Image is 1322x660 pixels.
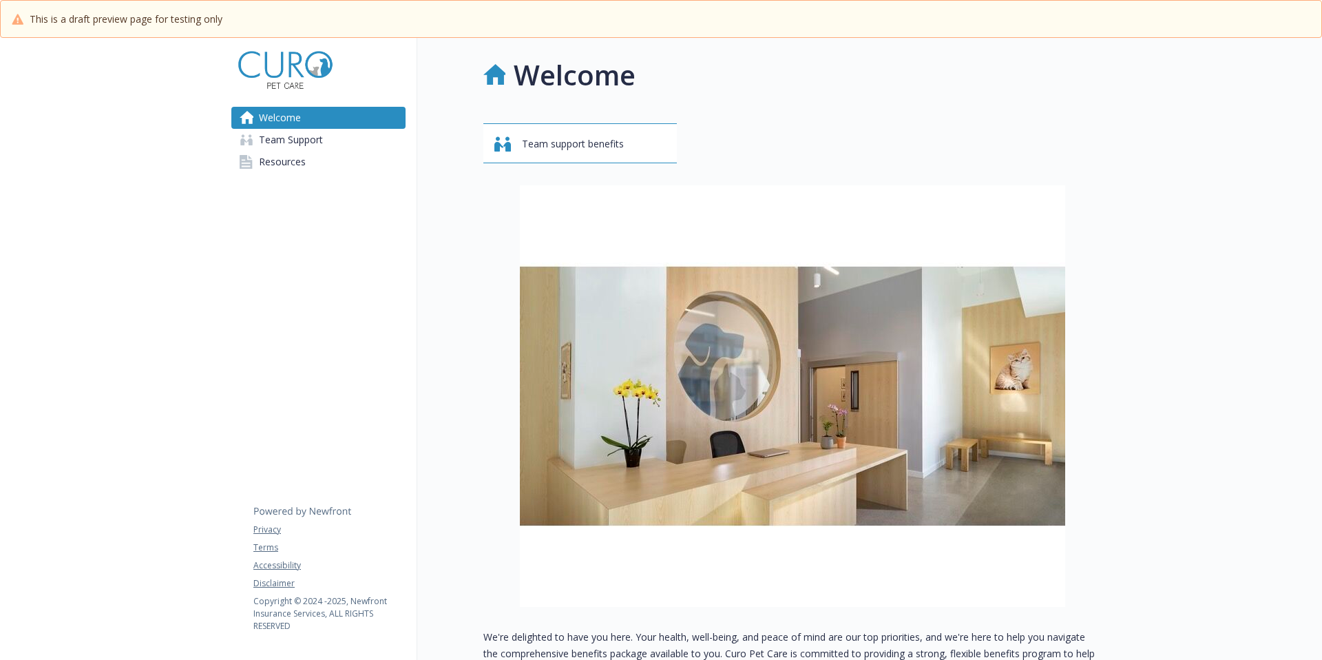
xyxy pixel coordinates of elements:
[514,54,636,96] h1: Welcome
[231,129,406,151] a: Team Support
[253,577,405,590] a: Disclaimer
[30,12,222,26] span: This is a draft preview page for testing only
[522,131,624,157] span: Team support benefits
[520,185,1065,607] img: overview page banner
[483,123,677,163] button: Team support benefits
[253,524,405,536] a: Privacy
[259,129,323,151] span: Team Support
[259,107,301,129] span: Welcome
[231,107,406,129] a: Welcome
[253,595,405,632] p: Copyright © 2024 - 2025 , Newfront Insurance Services, ALL RIGHTS RESERVED
[253,559,405,572] a: Accessibility
[231,151,406,173] a: Resources
[259,151,306,173] span: Resources
[253,542,405,554] a: Terms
